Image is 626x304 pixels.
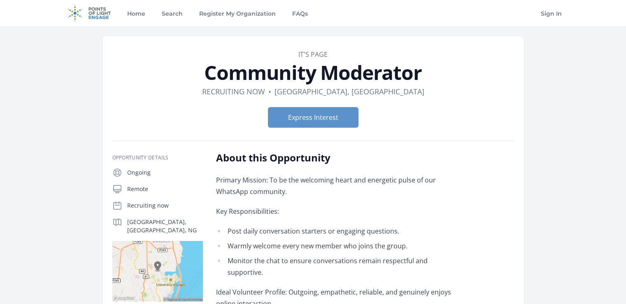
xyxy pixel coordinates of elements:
[112,241,203,302] img: Map
[268,86,271,97] div: •
[275,86,424,97] dd: [GEOGRAPHIC_DATA], [GEOGRAPHIC_DATA]
[112,154,203,161] h3: Opportunity Details
[112,63,514,82] h1: Community Moderator
[268,107,358,128] button: Express Interest
[216,151,457,164] h2: About this Opportunity
[216,174,457,197] p: Primary Mission: To be the welcoming heart and energetic pulse of our WhatsApp community.
[202,86,265,97] dd: Recruiting now
[216,206,457,217] p: Key Responsibilities:
[216,240,457,252] li: Warmly welcome every new member who joins the group.
[127,218,203,234] p: [GEOGRAPHIC_DATA], [GEOGRAPHIC_DATA], NG
[216,225,457,237] li: Post daily conversation starters or engaging questions.
[298,50,328,59] a: It's PAGE
[127,168,203,177] p: Ongoing
[216,255,457,278] li: Monitor the chat to ensure conversations remain respectful and supportive.
[127,201,203,210] p: Recruiting now
[127,185,203,193] p: Remote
